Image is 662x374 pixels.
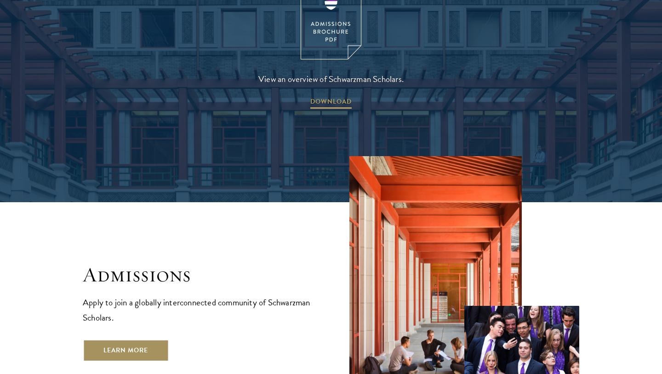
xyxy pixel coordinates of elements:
h2: Admissions [83,262,313,288]
span: View an overview of Schwarzman Scholars. [258,71,404,87]
a: Learn More [83,339,169,362]
p: Apply to join a globally interconnected community of Schwarzman Scholars. [83,295,313,325]
span: DOWNLOAD [310,96,352,110]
